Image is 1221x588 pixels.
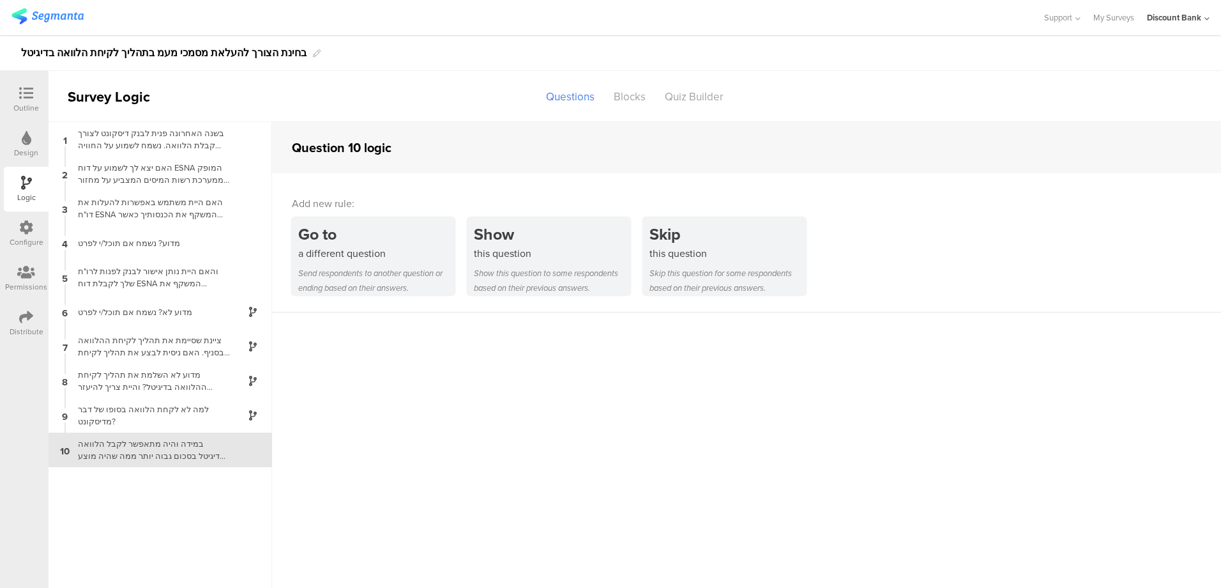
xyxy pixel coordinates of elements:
[292,138,391,157] div: Question 10 logic
[17,192,36,203] div: Logic
[49,86,195,107] div: Survey Logic
[62,408,68,422] span: 9
[298,222,455,246] div: Go to
[474,266,630,295] div: Show this question to some respondents based on their previous answers.
[1044,12,1072,24] span: Support
[474,246,630,261] div: this question
[70,438,230,462] div: במידה והיה מתאפשר לקבל הלוואה בדיגיטל בסכום גבוה יותר ממה שהיה מוצע לך, באמצעות העלאת דוח ESNA , ...
[62,201,68,215] span: 3
[1147,12,1201,24] div: Discount Bank
[70,237,230,249] div: מדוע? נשמח אם תוכל/י לפרט
[63,132,67,146] span: 1
[13,102,39,114] div: Outline
[21,43,307,63] div: בחינת הצורך להעלאת מסמכי מעמ בתהליך לקיחת הלוואה בדיגיטל
[11,8,84,24] img: segmanta logo
[70,403,230,428] div: למה לא לקחת הלוואה בסופו של דבר מדיסקונט?
[536,86,604,108] div: Questions
[62,236,68,250] span: 4
[62,270,68,284] span: 5
[298,266,455,295] div: Send respondents to another question or ending based on their answers.
[292,196,1202,211] div: Add new rule:
[70,196,230,220] div: האם היית משתמש באפשרות להעלות את דו"ח ESNA המשקף את הכנסותיך כאשר היית רוצה לקחת הלוואה מבנק דיסק...
[70,369,230,393] div: מדוע לא השלמת את תהליך לקיחת ההלוואה בדיגיטל? והיית צריך להיעזר בבנקאי?
[10,326,43,337] div: Distribute
[70,162,230,186] div: האם יצא לך לשמוע על דוח ESNA המופק ממערכת רשות המיסים המצביע על מחזור ההכנסות של עוסקים רשומים במ...
[70,127,230,151] div: בשנה האחרונה פנית לבנק דיסקונט לצורך קבלת הלוואה. נשמח לשמוע על החוויה שלך. האם בסופו של דבר סיימ...
[63,339,68,353] span: 7
[655,86,733,108] div: Quiz Builder
[649,222,806,246] div: Skip
[649,266,806,295] div: Skip this question for some respondents based on their previous answers.
[14,147,38,159] div: Design
[70,306,230,318] div: מדוע לא? נשמח אם תוכל/י לפרט
[62,167,68,181] span: 2
[70,334,230,359] div: ציינת שסיימת את תהליך לקיחת ההלוואה בסניף. האם ניסית לבצע את תהליך לקיחת ההלוואה בדיגיטל לפני שפנ...
[604,86,655,108] div: Blocks
[649,246,806,261] div: this question
[5,281,47,293] div: Permissions
[62,374,68,388] span: 8
[70,265,230,290] div: והאם היית נותן אישור לבנק לפנות לרו"ח שלך לקבלת דוח ESNA המשקף את הכנסותיך המעודכנות, כאשר היית ר...
[298,246,455,261] div: a different question
[60,443,70,457] span: 10
[10,236,43,248] div: Configure
[474,222,630,246] div: Show
[62,305,68,319] span: 6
